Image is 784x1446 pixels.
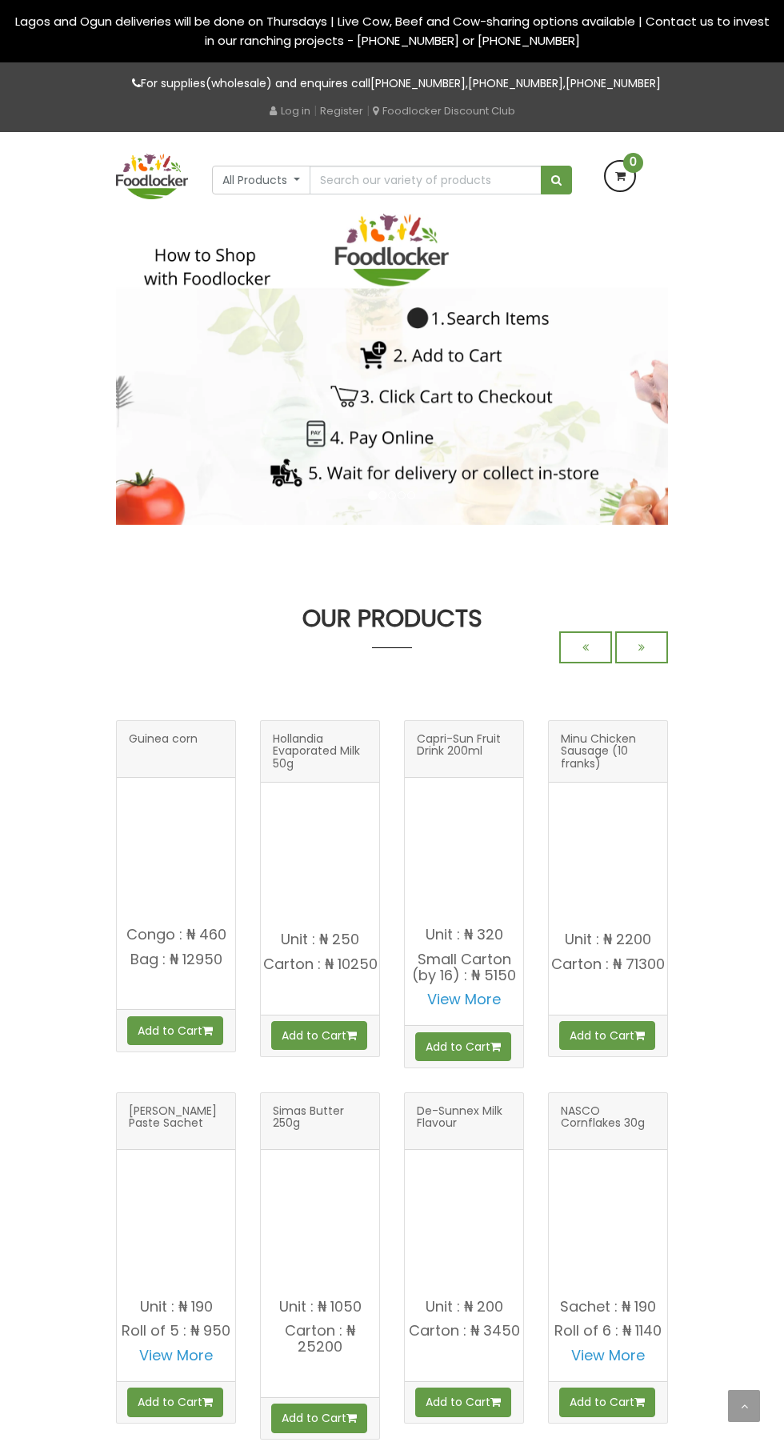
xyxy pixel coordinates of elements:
[15,13,770,49] span: Lagos and Ogun deliveries will be done on Thursdays | Live Cow, Beef and Cow-sharing options avai...
[559,1021,655,1050] button: Add to Cart
[202,1025,213,1036] i: Add to cart
[273,733,367,765] span: Hollandia Evaporated Milk 50g
[273,1105,367,1137] span: Simas Butter 250g
[415,1388,511,1416] button: Add to Cart
[561,1105,655,1137] span: NASCO Cornflakes 30g
[117,1323,235,1339] p: Roll of 5 : ₦ 950
[212,166,310,194] button: All Products
[366,102,370,118] span: |
[117,1299,235,1315] p: Unit : ₦ 190
[559,1388,655,1416] button: Add to Cart
[415,1032,511,1061] button: Add to Cart
[320,103,363,118] a: Register
[634,1396,645,1408] i: Add to cart
[270,103,310,118] a: Log in
[417,1105,511,1137] span: De-Sunnex Milk Flavour
[549,1299,667,1315] p: Sachet : ₦ 190
[634,1030,645,1041] i: Add to cart
[261,956,379,972] p: Carton : ₦ 10250
[405,1323,523,1339] p: Carton : ₦ 3450
[490,1396,501,1408] i: Add to cart
[139,1345,213,1365] a: View More
[623,153,643,173] span: 0
[129,733,198,765] span: Guinea corn
[370,75,466,91] a: [PHONE_NUMBER]
[310,166,542,194] input: Search our variety of products
[271,1160,391,1280] img: Simas Butter 250g
[127,1388,223,1416] button: Add to Cart
[346,1030,357,1041] i: Add to cart
[415,1160,535,1280] img: De-Sunnex Milk Flavour
[261,1299,379,1315] p: Unit : ₦ 1050
[549,931,667,947] p: Unit : ₦ 2200
[116,605,668,631] h3: OUR PRODUCTS
[271,1404,367,1432] button: Add to Cart
[271,1021,367,1050] button: Add to Cart
[127,1160,247,1280] img: Gino Tomato Paste Sachet
[116,214,668,525] img: Placing your order is simple as 1-2-3
[127,787,247,907] img: Guinea corn
[427,989,501,1009] a: View More
[261,1323,379,1355] p: Carton : ₦ 25200
[314,102,317,118] span: |
[417,733,511,765] span: Capri-Sun Fruit Drink 200ml
[129,1105,223,1137] span: [PERSON_NAME] Paste Sachet
[415,787,535,907] img: Capri-Sun Fruit Drink 200ml
[549,1323,667,1339] p: Roll of 6 : ₦ 1140
[202,1396,213,1408] i: Add to cart
[685,1346,784,1422] iframe: chat widget
[566,75,661,91] a: [PHONE_NUMBER]
[571,1345,645,1365] a: View More
[373,103,515,118] a: Foodlocker Discount Club
[405,951,523,983] p: Small Carton (by 16) : ₦ 5150
[116,154,188,199] img: FoodLocker
[261,931,379,947] p: Unit : ₦ 250
[405,1299,523,1315] p: Unit : ₦ 200
[127,1016,223,1045] button: Add to Cart
[559,793,679,913] img: Minu Chicken Sausage (10 franks)
[346,1412,357,1424] i: Add to cart
[490,1041,501,1052] i: Add to cart
[561,733,655,765] span: Minu Chicken Sausage (10 franks)
[468,75,563,91] a: [PHONE_NUMBER]
[405,927,523,943] p: Unit : ₦ 320
[116,74,668,93] p: For supplies(wholesale) and enquires call , ,
[117,951,235,967] p: Bag : ₦ 12950
[559,1160,679,1280] img: NASCO Cornflakes 30g
[549,956,667,972] p: Carton : ₦ 71300
[271,793,391,913] img: Hollandia Evaporated Milk 50g
[117,927,235,943] p: Congo : ₦ 460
